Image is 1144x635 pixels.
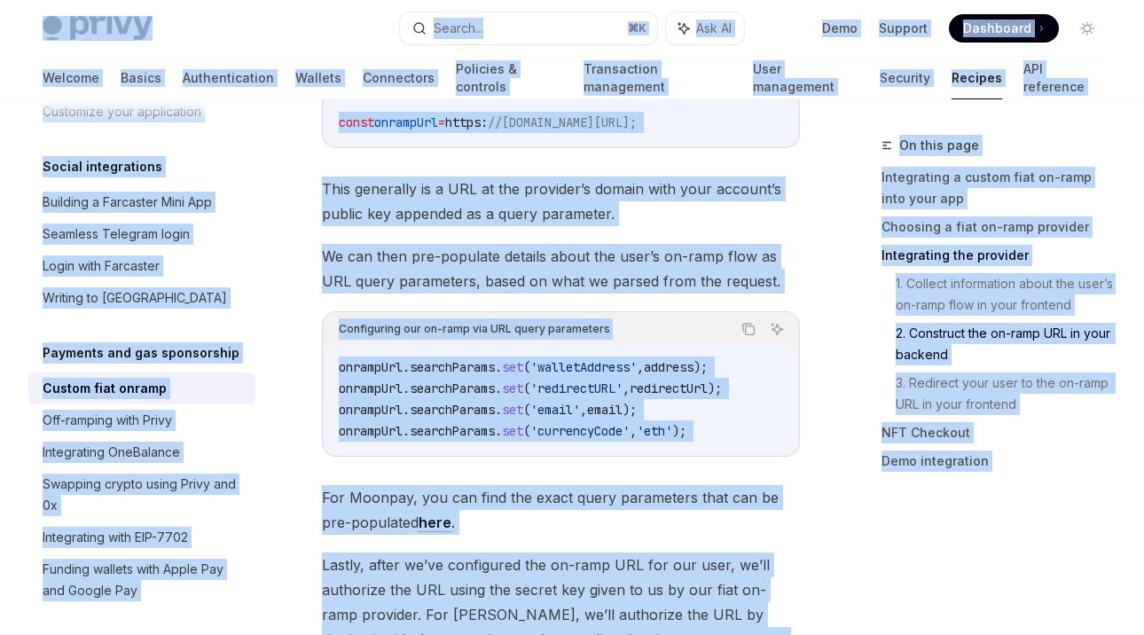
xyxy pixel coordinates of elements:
[628,21,646,35] span: ⌘ K
[403,423,410,439] span: .
[43,442,180,463] div: Integrating OneBalance
[637,423,672,439] span: 'eth'
[696,20,732,37] span: Ask AI
[28,436,255,468] a: Integrating OneBalance
[502,423,523,439] span: set
[495,380,502,396] span: .
[339,114,374,130] span: const
[882,241,1116,270] a: Integrating the provider
[43,16,153,41] img: light logo
[339,359,403,375] span: onrampUrl
[339,423,403,439] span: onrampUrl
[523,423,530,439] span: (
[899,135,979,156] span: On this page
[896,319,1116,369] a: 2. Construct the on-ramp URL in your backend
[1023,57,1101,99] a: API reference
[28,282,255,314] a: Writing to [GEOGRAPHIC_DATA]
[882,163,1116,213] a: Integrating a custom fiat on-ramp into your app
[410,380,495,396] span: searchParams
[530,359,637,375] span: 'walletAddress'
[43,410,172,431] div: Off-ramping with Privy
[882,419,1116,447] a: NFT Checkout
[28,218,255,250] a: Seamless Telegram login
[708,380,722,396] span: );
[410,359,495,375] span: searchParams
[530,402,580,418] span: 'email'
[43,156,162,177] h5: Social integrations
[644,359,693,375] span: address
[879,20,928,37] a: Support
[374,114,438,130] span: onrampUrl
[882,213,1116,241] a: Choosing a fiat on-ramp provider
[410,423,495,439] span: searchParams
[693,359,708,375] span: );
[580,402,587,418] span: ,
[530,380,623,396] span: 'redirectURL'
[43,474,245,516] div: Swapping crypto using Privy and 0x
[630,423,637,439] span: ,
[438,114,445,130] span: =
[43,255,160,277] div: Login with Farcaster
[43,223,190,245] div: Seamless Telegram login
[1073,14,1101,43] button: Toggle dark mode
[753,57,858,99] a: User management
[630,380,708,396] span: redirectUrl
[43,57,99,99] a: Welcome
[43,342,239,364] h5: Payments and gas sponsorship
[403,402,410,418] span: .
[737,317,760,341] button: Copy the contents from the code block
[445,114,481,130] span: https
[896,369,1116,419] a: 3. Redirect your user to the on-ramp URL in your frontend
[495,402,502,418] span: .
[403,359,410,375] span: .
[502,380,523,396] span: set
[666,12,744,44] button: Ask AI
[880,57,930,99] a: Security
[339,402,403,418] span: onrampUrl
[495,359,502,375] span: .
[339,380,403,396] span: onrampUrl
[183,57,274,99] a: Authentication
[403,380,410,396] span: .
[822,20,858,37] a: Demo
[672,423,686,439] span: );
[623,402,637,418] span: );
[28,372,255,404] a: Custom fiat onramp
[400,12,656,44] button: Search...⌘K
[952,57,1002,99] a: Recipes
[637,359,644,375] span: ,
[949,14,1059,43] a: Dashboard
[322,176,800,226] span: This generally is a URL at the provider’s domain with your account’s public key appended as a que...
[43,559,245,601] div: Funding wallets with Apple Pay and Google Pay
[523,402,530,418] span: (
[765,317,788,341] button: Ask AI
[456,57,562,99] a: Policies & controls
[502,359,523,375] span: set
[963,20,1031,37] span: Dashboard
[481,114,488,130] span: :
[523,380,530,396] span: (
[339,317,610,341] div: Configuring our on-ramp via URL query parameters
[502,402,523,418] span: set
[530,423,630,439] span: 'currencyCode'
[410,402,495,418] span: searchParams
[28,186,255,218] a: Building a Farcaster Mini App
[43,192,212,213] div: Building a Farcaster Mini App
[43,527,188,548] div: Integrating with EIP-7702
[322,244,800,294] span: We can then pre-populate details about the user’s on-ramp flow as URL query parameters, based on ...
[295,57,341,99] a: Wallets
[43,287,227,309] div: Writing to [GEOGRAPHIC_DATA]
[43,378,167,399] div: Custom fiat onramp
[896,270,1116,319] a: 1. Collect information about the user’s on-ramp flow in your frontend
[28,468,255,521] a: Swapping crypto using Privy and 0x
[363,57,435,99] a: Connectors
[419,513,451,532] a: here
[28,404,255,436] a: Off-ramping with Privy
[623,380,630,396] span: ,
[523,359,530,375] span: (
[584,57,732,99] a: Transaction management
[28,250,255,282] a: Login with Farcaster
[495,423,502,439] span: .
[28,521,255,553] a: Integrating with EIP-7702
[121,57,161,99] a: Basics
